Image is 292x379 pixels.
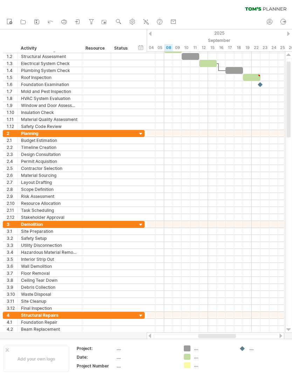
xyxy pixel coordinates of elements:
[21,242,78,249] div: Utility Disconnection
[7,95,17,102] div: 1.8
[21,179,78,186] div: Layout Drafting
[7,123,17,130] div: 1.12
[21,116,78,123] div: Material Quality Assessment
[147,44,155,51] div: Thursday, 4 September 2025
[21,144,78,151] div: Timeline Creation
[21,81,78,88] div: Foundation Examination
[117,363,175,369] div: ....
[7,235,17,242] div: 3.2
[21,200,78,207] div: Resource Allocation
[21,88,78,95] div: Mold and Pest Inspection
[7,109,17,116] div: 1.10
[7,130,17,137] div: 2
[199,44,208,51] div: Friday, 12 September 2025
[21,291,78,298] div: Waste Disposal
[7,242,17,249] div: 3.3
[117,345,175,351] div: ....
[21,312,78,319] div: Structural Repairs
[21,74,78,81] div: Roof Inspection
[117,354,175,360] div: ....
[77,345,115,351] div: Project:
[21,53,78,60] div: Structural Assessment
[7,263,17,270] div: 3.6
[7,179,17,186] div: 2.7
[7,207,17,214] div: 2.11
[7,172,17,179] div: 2.6
[7,298,17,305] div: 3.11
[7,270,17,277] div: 3.7
[21,305,78,312] div: Final Inspection
[7,165,17,172] div: 2.5
[7,60,17,67] div: 1.3
[21,95,78,102] div: HVAC System Evaluation
[21,130,78,137] div: Planning
[114,45,130,52] div: Status
[7,158,17,165] div: 2.4
[7,151,17,158] div: 2.3
[21,319,78,326] div: Foundation Repair
[208,44,217,51] div: Monday, 15 September 2025
[21,193,78,200] div: Risk Assessment
[21,109,78,116] div: Insulation Check
[21,165,78,172] div: Contractor Selection
[7,81,17,88] div: 1.6
[194,345,232,351] div: ....
[21,256,78,263] div: Interior Strip Out
[7,200,17,207] div: 2.10
[194,354,232,360] div: ....
[21,45,78,52] div: Activity
[155,44,164,51] div: Friday, 5 September 2025
[85,45,107,52] div: Resource
[164,44,173,51] div: Monday, 8 September 2025
[173,44,182,51] div: Tuesday, 9 September 2025
[7,291,17,298] div: 3.10
[7,277,17,284] div: 3.8
[7,116,17,123] div: 1.11
[7,284,17,291] div: 3.9
[21,60,78,67] div: Electrical System Check
[7,319,17,326] div: 4.1
[7,67,17,74] div: 1.4
[21,186,78,193] div: Scope Definition
[21,277,78,284] div: Ceiling Tear Down
[77,354,115,360] div: Date:
[21,270,78,277] div: Floor Removal
[7,88,17,95] div: 1.7
[4,346,69,372] div: Add your own logo
[7,312,17,319] div: 4
[7,53,17,60] div: 1.2
[21,221,78,228] div: Demolition
[7,144,17,151] div: 2.2
[252,44,260,51] div: Monday, 22 September 2025
[7,221,17,228] div: 3
[21,172,78,179] div: Material Sourcing
[7,102,17,109] div: 1.9
[21,228,78,235] div: Site Preparation
[21,326,78,332] div: Beam Replacement
[249,345,287,351] div: ....
[21,284,78,291] div: Debris Collection
[7,249,17,256] div: 3.4
[260,44,269,51] div: Tuesday, 23 September 2025
[7,256,17,263] div: 3.5
[7,305,17,312] div: 3.12
[21,123,78,130] div: Safety Code Review
[194,362,232,368] div: ....
[217,44,225,51] div: Tuesday, 16 September 2025
[21,207,78,214] div: Task Scheduling
[7,137,17,144] div: 2.1
[21,67,78,74] div: Plumbing System Check
[7,228,17,235] div: 3.1
[21,151,78,158] div: Design Consultation
[243,44,252,51] div: Friday, 19 September 2025
[21,263,78,270] div: Wall Demolition
[21,249,78,256] div: Hazardous Material Removal
[225,44,234,51] div: Wednesday, 17 September 2025
[21,235,78,242] div: Safety Setup
[21,158,78,165] div: Permit Acquisition
[7,214,17,221] div: 2.12
[234,44,243,51] div: Thursday, 18 September 2025
[21,102,78,109] div: Window and Door Assessment
[190,44,199,51] div: Thursday, 11 September 2025
[21,137,78,144] div: Budget Estimation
